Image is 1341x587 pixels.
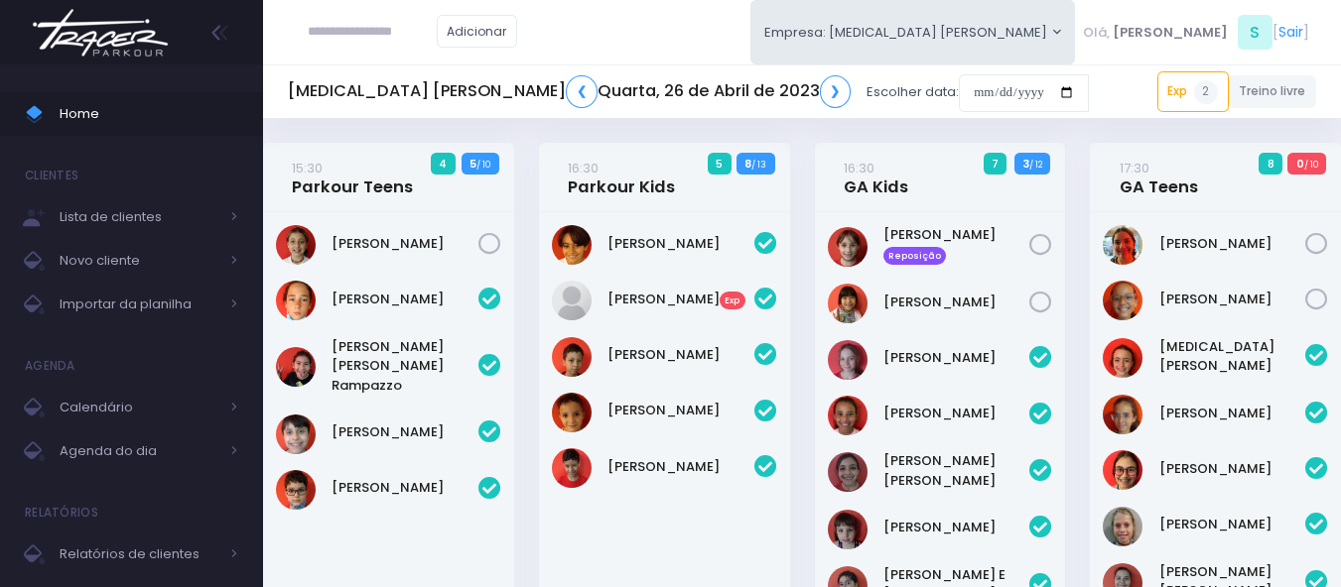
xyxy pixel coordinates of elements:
img: Clara Souza Salles [828,452,868,492]
small: 15:30 [292,159,323,177]
span: S [1238,15,1273,50]
div: [ ] [1075,10,1316,55]
span: Novo cliente [60,248,218,274]
h4: Clientes [25,156,78,195]
small: 16:30 [844,159,874,177]
a: [PERSON_NAME] [607,401,754,420]
img: Gabriel Ramalho de Abreu [552,337,592,377]
a: ❮ [566,75,598,108]
a: [PERSON_NAME] [1159,515,1306,534]
img: Miguel Ramalho de Abreu [552,448,592,488]
img: Beatriz Menezes Lanzoti [552,281,592,320]
span: 5 [708,153,732,175]
a: 17:30GA Teens [1120,158,1198,197]
img: Jamile Perdon Danielian [1103,507,1142,546]
img: Gabriela Alves Garrido Gacitua [1103,281,1142,320]
span: Lista de clientes [60,204,218,230]
a: [PERSON_NAME] [1159,290,1306,309]
span: Home [60,101,238,127]
a: [PERSON_NAME] [607,234,754,254]
span: Reposição [883,247,947,265]
img: Allegra Montanari Ferreira [1103,338,1142,378]
a: [PERSON_NAME] [883,404,1030,423]
span: Olá, [1083,23,1110,43]
a: Sair [1278,22,1303,43]
a: Adicionar [437,15,518,48]
a: [MEDICAL_DATA][PERSON_NAME] [1159,337,1306,376]
a: [PERSON_NAME] [883,293,1030,312]
a: ❯ [820,75,852,108]
a: [PERSON_NAME] [883,518,1030,537]
span: 4 [431,153,456,175]
a: [PERSON_NAME] [1159,459,1306,479]
span: 2 [1194,80,1218,104]
img: Bruna Dias [828,227,868,267]
a: Exp2 [1157,71,1229,111]
strong: 8 [744,156,751,172]
span: Relatórios de clientes [60,541,218,567]
strong: 5 [469,156,476,172]
img: Daniel Sanches Abdala [276,281,316,320]
a: [PERSON_NAME] Reposição [883,225,1030,265]
a: [PERSON_NAME] [607,345,754,365]
h4: Agenda [25,346,75,386]
img: João Pedro Alves Rampazzo [276,347,316,387]
small: / 10 [476,159,490,171]
a: [PERSON_NAME] [883,348,1030,368]
img: Gabriela Guzzi de Almeida [276,225,316,265]
span: 8 [1259,153,1282,175]
small: 17:30 [1120,159,1149,177]
span: Exp [720,292,745,309]
img: Isabella formigoni [828,510,868,549]
img: Luigi Giusti Vitorino [276,414,316,454]
span: Agenda do dia [60,438,218,464]
a: 16:30Parkour Kids [568,158,675,197]
a: [PERSON_NAME] [332,234,478,254]
img: Arthur Dias [552,225,592,265]
img: Hanna Antebi [1103,450,1142,490]
img: Antonella Ferreira Pascarelli Pinto [828,340,868,380]
small: / 12 [1029,159,1042,171]
h5: [MEDICAL_DATA] [PERSON_NAME] Quarta, 26 de Abril de 2023 [288,75,851,108]
strong: 0 [1296,156,1304,172]
span: Importar da planilha [60,292,218,317]
span: [PERSON_NAME] [1113,23,1228,43]
small: / 13 [751,159,766,171]
a: [PERSON_NAME] [PERSON_NAME] [883,451,1030,490]
small: 16:30 [568,159,599,177]
a: 16:30GA Kids [844,158,908,197]
h4: Relatórios [25,493,98,532]
a: [PERSON_NAME] [332,290,478,309]
a: [PERSON_NAME] [332,478,478,498]
a: [PERSON_NAME] [PERSON_NAME] Rampazzo [332,337,478,396]
span: 7 [984,153,1007,175]
a: [PERSON_NAME] [332,422,478,442]
img: Bianca Gabriela Pereira da Cunha [828,396,868,435]
a: Treino livre [1229,75,1317,108]
img: Kaue Magalhaes Belo [552,393,592,432]
a: 15:30Parkour Teens [292,158,413,197]
img: Julia Oshiro [828,284,868,323]
strong: 3 [1022,156,1029,172]
a: [PERSON_NAME] [607,457,754,477]
a: [PERSON_NAME] [1159,234,1306,254]
span: Calendário [60,395,218,420]
img: Dvora Leah Begun [1103,225,1142,265]
small: / 10 [1304,159,1318,171]
a: [PERSON_NAME]Exp [607,290,754,309]
img: Fernanda Alves Garrido Gacitua [1103,395,1142,434]
a: [PERSON_NAME] [1159,404,1306,423]
img: Miguel Penna Ferreira [276,470,316,510]
div: Escolher data: [288,69,1089,115]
